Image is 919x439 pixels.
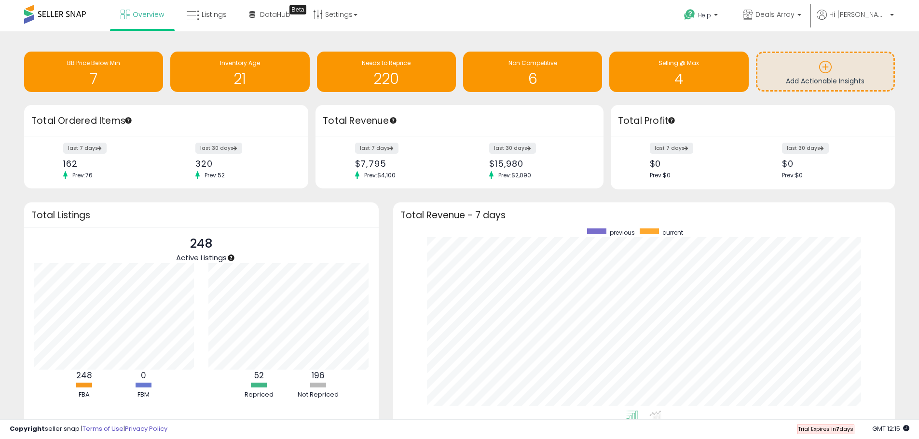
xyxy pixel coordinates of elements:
label: last 30 days [782,143,829,154]
span: Deals Array [755,10,795,19]
strong: Copyright [10,424,45,433]
b: 0 [141,370,146,381]
h3: Total Profit [618,114,888,128]
h3: Total Revenue - 7 days [400,212,888,219]
h3: Total Ordered Items [31,114,301,128]
div: 320 [195,159,291,169]
div: FBM [115,390,173,399]
span: Non Competitive [508,59,557,67]
span: Needs to Reprice [362,59,411,67]
span: Overview [133,10,164,19]
span: Prev: 76 [68,171,97,179]
a: Selling @ Max 4 [609,52,748,92]
span: Prev: $0 [650,171,671,179]
span: Hi [PERSON_NAME] [829,10,887,19]
a: Help [676,1,727,31]
span: Prev: $0 [782,171,803,179]
div: Tooltip anchor [289,5,306,14]
div: $0 [782,159,878,169]
div: Tooltip anchor [667,116,676,125]
span: previous [610,228,635,237]
span: current [662,228,683,237]
p: 248 [176,235,227,253]
div: $7,795 [355,159,453,169]
div: Tooltip anchor [124,116,133,125]
span: Active Listings [176,253,227,263]
label: last 30 days [195,143,242,154]
span: DataHub [260,10,290,19]
a: Non Competitive 6 [463,52,602,92]
label: last 7 days [355,143,398,154]
h1: 7 [29,71,158,87]
span: Trial Expires in days [798,425,853,433]
a: BB Price Below Min 7 [24,52,163,92]
a: Terms of Use [82,424,123,433]
span: Add Actionable Insights [786,76,864,86]
b: 52 [254,370,264,381]
label: last 30 days [489,143,536,154]
div: $15,980 [489,159,587,169]
label: last 7 days [650,143,693,154]
div: Not Repriced [289,390,347,399]
div: 162 [63,159,159,169]
a: Privacy Policy [125,424,167,433]
b: 196 [312,370,325,381]
h1: 220 [322,71,451,87]
span: Help [698,11,711,19]
b: 7 [836,425,839,433]
a: Add Actionable Insights [757,53,893,90]
div: seller snap | | [10,425,167,434]
span: Prev: 52 [200,171,230,179]
div: Repriced [230,390,288,399]
b: 248 [76,370,92,381]
div: Tooltip anchor [227,253,235,262]
h1: 4 [614,71,743,87]
span: 2025-09-12 12:15 GMT [872,424,909,433]
span: BB Price Below Min [67,59,120,67]
span: Selling @ Max [658,59,699,67]
h1: 6 [468,71,597,87]
h1: 21 [175,71,304,87]
span: Prev: $2,090 [494,171,536,179]
span: Inventory Age [220,59,260,67]
h3: Total Listings [31,212,371,219]
div: FBA [55,390,113,399]
label: last 7 days [63,143,107,154]
span: Listings [202,10,227,19]
i: Get Help [684,9,696,21]
div: $0 [650,159,746,169]
a: Inventory Age 21 [170,52,309,92]
h3: Total Revenue [323,114,596,128]
span: Prev: $4,100 [359,171,400,179]
div: Tooltip anchor [389,116,398,125]
a: Needs to Reprice 220 [317,52,456,92]
a: Hi [PERSON_NAME] [817,10,894,31]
